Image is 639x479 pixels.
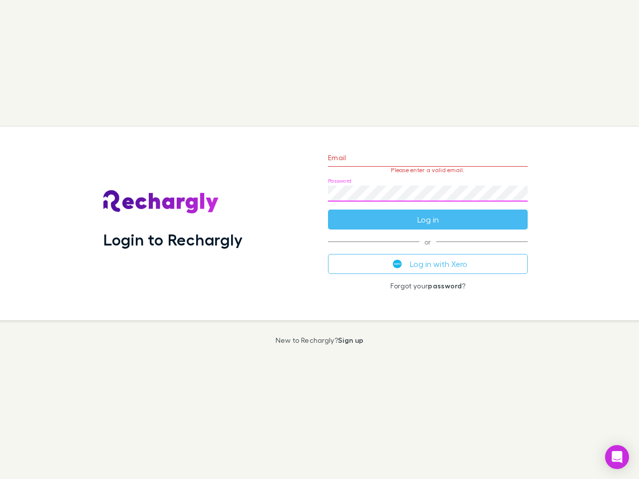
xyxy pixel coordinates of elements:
[328,177,351,185] label: Password
[328,241,528,242] span: or
[103,190,219,214] img: Rechargly's Logo
[605,445,629,469] div: Open Intercom Messenger
[103,230,243,249] h1: Login to Rechargly
[328,282,528,290] p: Forgot your ?
[428,281,462,290] a: password
[328,210,528,230] button: Log in
[328,167,528,174] p: Please enter a valid email.
[276,336,364,344] p: New to Rechargly?
[328,254,528,274] button: Log in with Xero
[393,259,402,268] img: Xero's logo
[338,336,363,344] a: Sign up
